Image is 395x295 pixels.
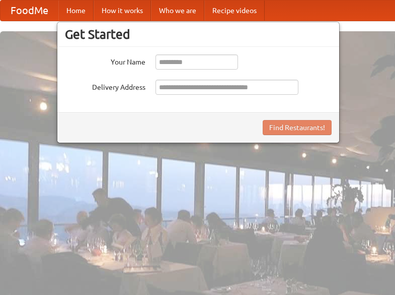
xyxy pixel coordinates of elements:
[65,80,145,92] label: Delivery Address
[65,27,332,42] h3: Get Started
[1,1,58,21] a: FoodMe
[65,54,145,67] label: Your Name
[204,1,265,21] a: Recipe videos
[94,1,151,21] a: How it works
[58,1,94,21] a: Home
[263,120,332,135] button: Find Restaurants!
[151,1,204,21] a: Who we are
